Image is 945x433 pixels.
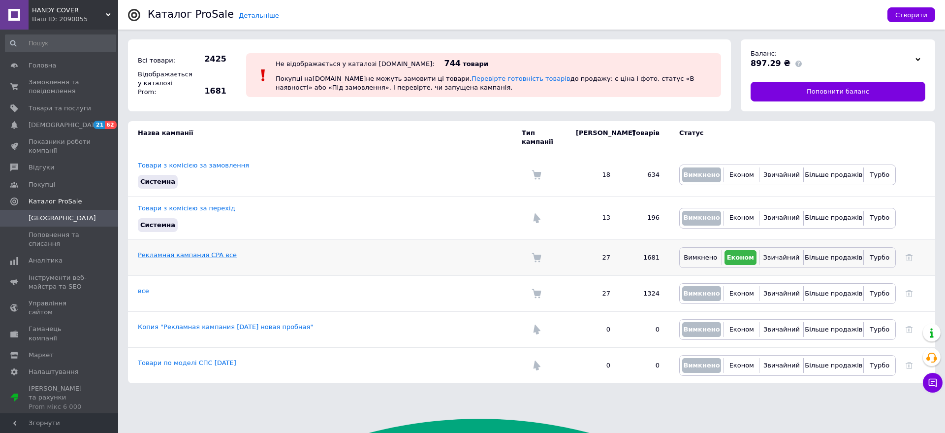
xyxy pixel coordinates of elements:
[906,254,913,261] a: Видалити
[805,171,862,178] span: Більше продажів
[906,362,913,369] a: Видалити
[620,275,669,311] td: 1324
[32,6,106,15] span: HANDY COVER
[105,121,116,129] span: 62
[29,273,91,291] span: Інструменти веб-майстра та SEO
[895,11,927,19] span: Створити
[128,121,522,154] td: Назва кампанії
[138,204,235,212] a: Товари з комісією за перехід
[566,239,620,275] td: 27
[762,286,801,301] button: Звичайний
[29,299,91,317] span: Управління сайтом
[29,137,91,155] span: Показники роботи компанії
[138,323,313,331] a: Копия "Рекламная кампания [DATE] новая пробная"
[138,162,249,169] a: Товари з комісією за замовлення
[806,250,861,265] button: Більше продажів
[138,287,149,295] a: все
[807,87,869,96] span: Поповнити баланс
[29,197,82,206] span: Каталог ProSale
[751,59,790,68] span: 897.29 ₴
[806,322,861,337] button: Більше продажів
[806,211,861,226] button: Більше продажів
[192,54,226,65] span: 2425
[762,322,801,337] button: Звичайний
[870,214,889,221] span: Турбо
[669,121,896,154] td: Статус
[276,75,694,91] span: Покупці на [DOMAIN_NAME] не можуть замовити ці товари. до продажу: є ціна і фото, статус «В наявн...
[566,121,620,154] td: [PERSON_NAME]
[805,290,862,297] span: Більше продажів
[870,290,889,297] span: Турбо
[239,12,279,19] a: Детальніше
[682,286,721,301] button: Вимкнено
[762,211,801,226] button: Звичайний
[751,82,925,101] a: Поповнити баланс
[29,351,54,360] span: Маркет
[620,311,669,347] td: 0
[870,171,889,178] span: Турбо
[29,61,56,70] span: Головна
[729,290,754,297] span: Економ
[29,121,101,130] span: [DEMOGRAPHIC_DATA]
[805,362,862,369] span: Більше продажів
[923,373,943,393] button: Чат з покупцем
[444,59,461,68] span: 744
[866,250,893,265] button: Турбо
[806,358,861,373] button: Більше продажів
[683,214,720,221] span: Вимкнено
[472,75,570,82] a: Перевірте готовність товарів
[29,231,91,248] span: Поповнення та списання
[94,121,105,129] span: 21
[805,326,862,333] span: Більше продажів
[148,9,234,20] div: Каталог ProSale
[32,15,118,24] div: Ваш ID: 2090055
[682,167,721,182] button: Вимкнено
[751,50,777,57] span: Баланс:
[866,322,893,337] button: Турбо
[906,326,913,333] a: Видалити
[762,250,801,265] button: Звичайний
[532,253,541,263] img: Комісія за замовлення
[806,167,861,182] button: Більше продажів
[762,167,801,182] button: Звичайний
[135,67,189,100] div: Відображається у каталозі Prom:
[29,104,91,113] span: Товари та послуги
[682,358,721,373] button: Вимкнено
[29,384,91,411] span: [PERSON_NAME] та рахунки
[532,170,541,180] img: Комісія за замовлення
[729,214,754,221] span: Економ
[866,286,893,301] button: Турбо
[532,325,541,334] img: Комісія за перехід
[566,311,620,347] td: 0
[140,221,175,229] span: Системна
[682,322,721,337] button: Вимкнено
[138,251,237,259] a: Рекламная кампания CPA все
[683,290,720,297] span: Вимкнено
[620,239,669,275] td: 1681
[763,362,800,369] span: Звичайний
[532,289,541,299] img: Комісія за замовлення
[726,358,756,373] button: Економ
[29,367,79,376] span: Налаштування
[138,359,236,366] a: Товари по моделі СПС [DATE]
[870,362,889,369] span: Турбо
[870,254,889,261] span: Турбо
[763,171,800,178] span: Звичайний
[682,250,719,265] button: Вимкнено
[906,290,913,297] a: Видалити
[276,60,435,67] div: Не відображається у каталозі [DOMAIN_NAME]:
[29,78,91,96] span: Замовлення та повідомлення
[532,213,541,223] img: Комісія за перехід
[192,86,226,97] span: 1681
[620,197,669,239] td: 196
[726,211,756,226] button: Економ
[683,362,720,369] span: Вимкнено
[805,254,862,261] span: Більше продажів
[620,121,669,154] td: Товарів
[866,211,893,226] button: Турбо
[806,286,861,301] button: Більше продажів
[463,60,488,67] span: товари
[763,290,800,297] span: Звичайний
[729,326,754,333] span: Економ
[140,178,175,185] span: Системна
